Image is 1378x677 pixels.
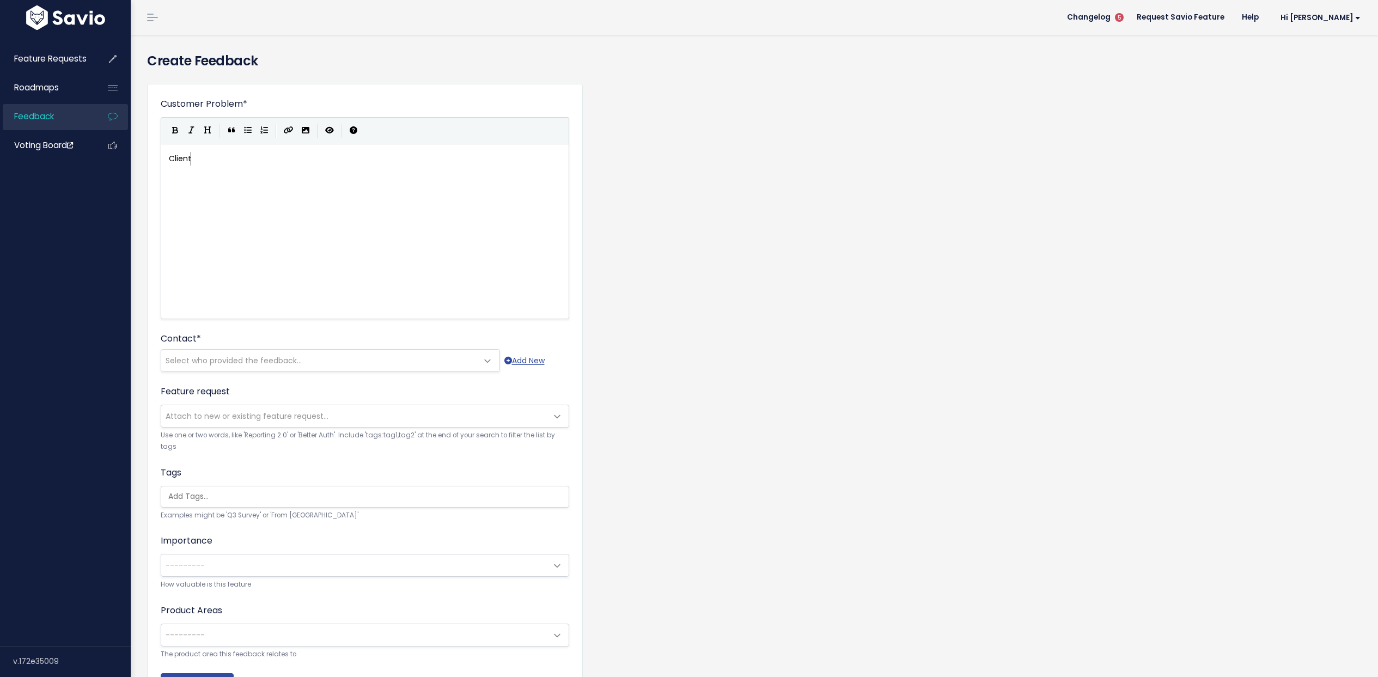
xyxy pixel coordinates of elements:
[161,385,230,398] label: Feature request
[161,579,569,590] small: How valuable is this feature
[3,104,90,129] a: Feedback
[14,82,59,93] span: Roadmaps
[1067,14,1111,21] span: Changelog
[276,124,277,137] i: |
[169,153,191,164] span: Client
[14,111,54,122] span: Feedback
[161,466,181,479] label: Tags
[161,604,222,617] label: Product Areas
[147,51,1362,71] h4: Create Feedback
[161,430,569,453] small: Use one or two words, like 'Reporting 2.0' or 'Better Auth'. Include 'tags:tag1,tag2' at the end ...
[504,354,545,368] a: Add New
[166,411,328,422] span: Attach to new or existing feature request...
[14,139,73,151] span: Voting Board
[161,332,201,345] label: Contact
[166,355,302,366] span: Select who provided the feedback...
[183,123,199,139] button: Italic
[164,491,571,502] input: Add Tags...
[321,123,338,139] button: Toggle Preview
[167,123,183,139] button: Bold
[13,647,131,675] div: v.172e35009
[240,123,256,139] button: Generic List
[199,123,216,139] button: Heading
[23,5,108,30] img: logo-white.9d6f32f41409.svg
[1267,9,1369,26] a: Hi [PERSON_NAME]
[341,124,342,137] i: |
[280,123,297,139] button: Create Link
[166,630,205,641] span: ---------
[3,46,90,71] a: Feature Requests
[1281,14,1361,22] span: Hi [PERSON_NAME]
[3,75,90,100] a: Roadmaps
[161,649,569,660] small: The product area this feedback relates to
[166,560,205,571] span: ---------
[1233,9,1267,26] a: Help
[317,124,318,137] i: |
[256,123,272,139] button: Numbered List
[3,133,90,158] a: Voting Board
[161,97,247,111] label: Customer Problem
[14,53,87,64] span: Feature Requests
[219,124,220,137] i: |
[223,123,240,139] button: Quote
[297,123,314,139] button: Import an image
[161,534,212,547] label: Importance
[161,510,569,521] small: Examples might be 'Q3 Survey' or 'From [GEOGRAPHIC_DATA]'
[1115,13,1124,22] span: 5
[345,123,362,139] button: Markdown Guide
[1128,9,1233,26] a: Request Savio Feature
